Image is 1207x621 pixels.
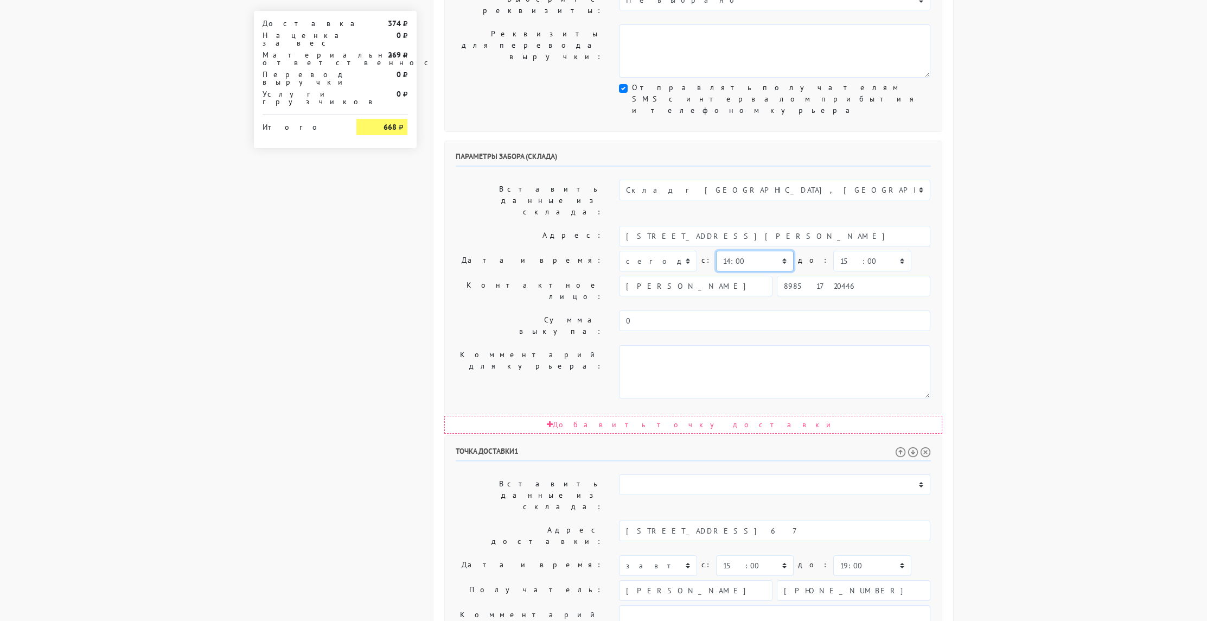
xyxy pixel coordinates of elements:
strong: 668 [384,122,397,132]
input: Телефон [777,580,930,601]
label: Отправлять получателям SMS с интервалом прибытия и телефоном курьера [632,82,930,116]
div: Материальная ответственность [254,51,349,66]
label: до: [798,555,829,574]
label: Реквизиты для перевода выручки: [448,24,611,78]
label: Дата и время: [448,555,611,576]
strong: 0 [397,30,401,40]
label: Сумма выкупа: [448,310,611,341]
strong: 374 [388,18,401,28]
label: Адрес: [448,226,611,246]
label: c: [701,555,712,574]
div: Услуги грузчиков [254,90,349,105]
label: до: [798,251,829,270]
h6: Параметры забора (склада) [456,152,931,167]
label: Контактное лицо: [448,276,611,306]
label: Дата и время: [448,251,611,271]
input: Имя [619,580,772,601]
label: Вставить данные из склада: [448,474,611,516]
input: Имя [619,276,772,296]
h6: Точка доставки [456,447,931,461]
div: Итого [263,119,341,131]
span: 1 [514,446,519,456]
label: c: [701,251,712,270]
strong: 0 [397,89,401,99]
input: Телефон [777,276,930,296]
label: Адрес доставки: [448,521,611,551]
strong: 269 [388,50,401,60]
label: Вставить данные из склада: [448,180,611,221]
div: Добавить точку доставки [444,416,942,434]
div: Доставка [254,20,349,27]
label: Комментарий для курьера: [448,345,611,398]
div: Перевод выручки [254,71,349,86]
div: Наценка за вес [254,31,349,47]
label: Получатель: [448,580,611,601]
strong: 0 [397,69,401,79]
